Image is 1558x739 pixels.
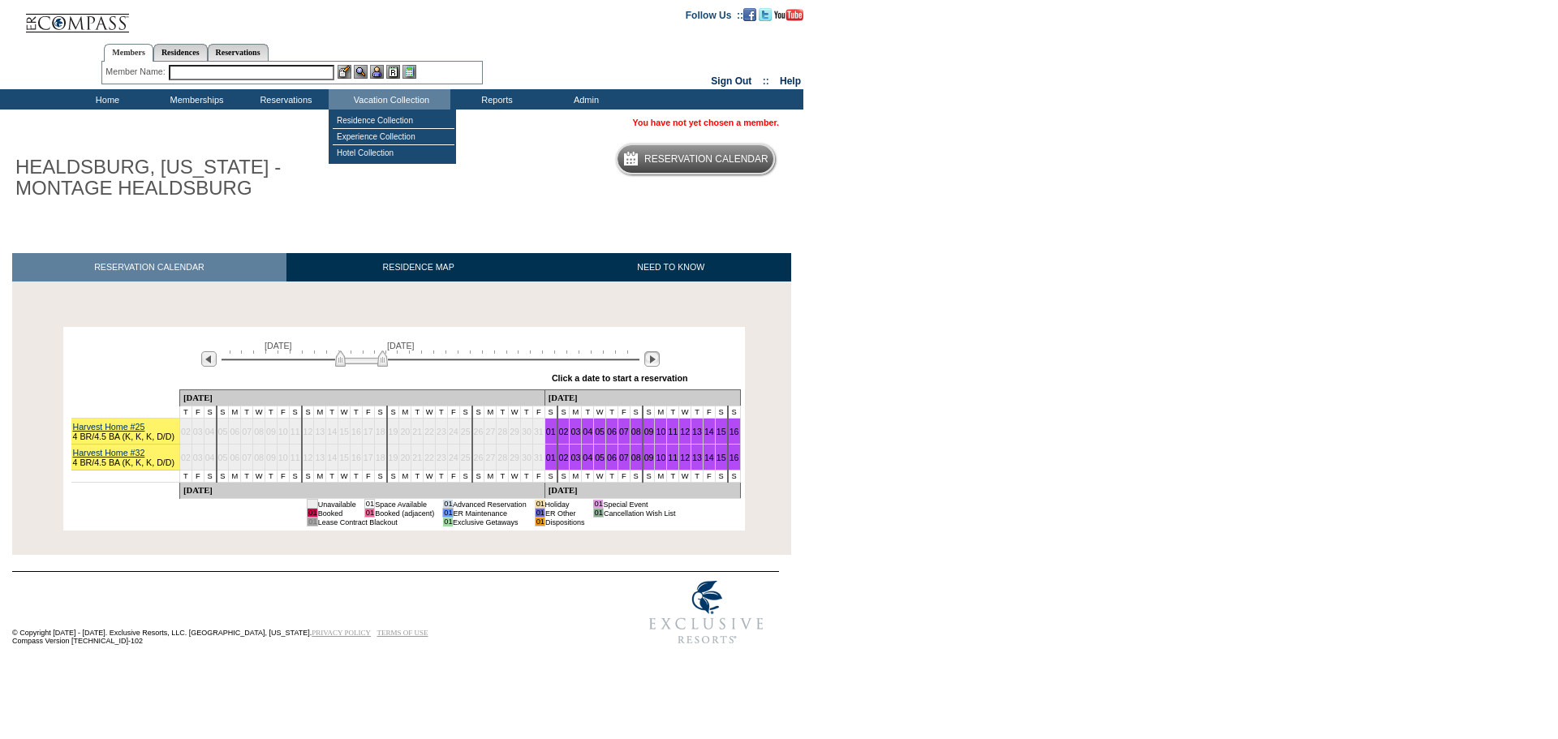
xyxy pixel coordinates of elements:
a: 05 [595,427,605,436]
a: RESERVATION CALENDAR [12,253,286,281]
td: S [472,406,484,419]
td: W [253,470,265,483]
img: Follow us on Twitter [759,8,772,21]
td: W [594,406,606,419]
a: 03 [570,453,580,462]
td: S [728,470,740,483]
td: 01 [443,509,453,518]
td: 26 [472,419,484,445]
img: Previous [201,351,217,367]
a: 04 [583,453,592,462]
td: T [521,406,533,419]
td: S [557,406,570,419]
td: T [265,406,277,419]
td: 01 [364,509,374,518]
td: 07 [241,445,253,470]
td: 03 [192,445,204,470]
td: F [618,406,630,419]
td: W [509,406,521,419]
td: 19 [387,445,399,470]
td: [DATE] [544,390,740,406]
td: S [217,406,229,419]
td: 17 [362,419,374,445]
td: F [447,406,459,419]
td: T [521,470,533,483]
td: T [436,470,448,483]
a: 05 [595,453,605,462]
td: F [362,470,374,483]
td: 18 [374,445,386,470]
td: T [411,470,424,483]
a: Follow us on Twitter [759,9,772,19]
td: 22 [424,445,436,470]
td: 07 [241,419,253,445]
td: Residence Collection [333,113,454,129]
td: S [204,470,216,483]
td: M [655,470,667,483]
td: M [314,470,326,483]
td: M [570,406,582,419]
td: S [374,406,386,419]
a: 11 [668,427,678,436]
td: F [532,406,544,419]
td: S [459,406,471,419]
span: [DATE] [387,341,415,350]
a: 10 [656,453,665,462]
td: S [387,406,399,419]
a: 16 [730,453,739,462]
td: M [655,406,667,419]
td: S [374,470,386,483]
a: Help [780,75,801,87]
td: S [472,470,484,483]
td: W [679,406,691,419]
a: 16 [730,427,739,436]
td: Memberships [150,89,239,110]
a: 06 [607,453,617,462]
td: 12 [302,445,314,470]
td: Holiday [545,500,585,509]
td: 02 [179,419,192,445]
td: Cancellation Wish List [603,509,675,518]
td: W [424,406,436,419]
td: Reservations [239,89,329,110]
td: T [265,470,277,483]
img: b_calculator.gif [402,65,416,79]
td: 01 [593,509,603,518]
img: b_edit.gif [338,65,351,79]
td: 17 [362,445,374,470]
td: 23 [436,445,448,470]
td: 01 [308,500,317,509]
td: T [351,406,363,419]
td: T [497,406,509,419]
a: 11 [668,453,678,462]
td: 30 [521,419,533,445]
a: 12 [680,427,690,436]
td: Unavailable [317,500,356,509]
td: 30 [521,445,533,470]
td: 29 [509,445,521,470]
div: Member Name: [105,65,168,79]
td: 13 [314,445,326,470]
td: T [582,470,594,483]
td: F [618,470,630,483]
td: F [277,406,289,419]
td: F [192,406,204,419]
td: W [338,406,351,419]
a: 07 [619,453,629,462]
td: S [715,406,727,419]
td: F [703,470,715,483]
td: 19 [387,419,399,445]
span: You have not yet chosen a member. [633,118,779,127]
td: 11 [289,419,301,445]
a: 08 [631,453,641,462]
td: 4 BR/4.5 BA (K, K, K, D/D) [71,419,180,445]
td: 01 [443,500,453,509]
td: S [557,470,570,483]
td: T [179,406,192,419]
a: NEED TO KNOW [550,253,791,281]
td: Special Event [603,500,675,509]
a: Sign Out [711,75,751,87]
img: View [354,65,368,79]
td: 10 [277,419,289,445]
span: [DATE] [265,341,292,350]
